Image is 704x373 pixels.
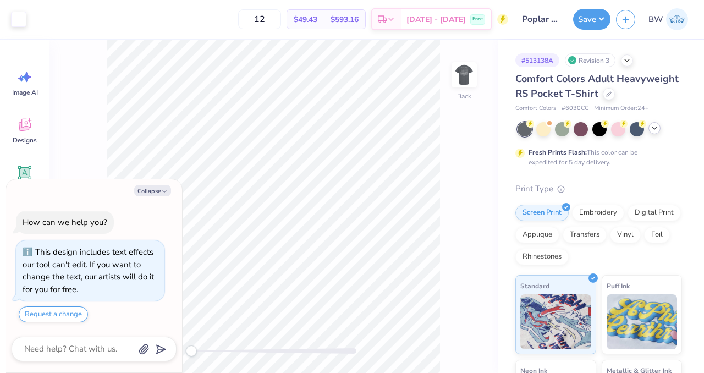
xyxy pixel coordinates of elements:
[515,72,679,100] span: Comfort Colors Adult Heavyweight RS Pocket T-Shirt
[13,136,37,145] span: Designs
[648,13,663,26] span: BW
[520,294,591,349] img: Standard
[12,88,38,97] span: Image AI
[294,14,317,25] span: $49.43
[562,104,588,113] span: # 6030CC
[520,280,549,292] span: Standard
[515,104,556,113] span: Comfort Colors
[406,14,466,25] span: [DATE] - [DATE]
[238,9,281,29] input: – –
[573,9,610,30] button: Save
[331,14,359,25] span: $593.16
[572,205,624,221] div: Embroidery
[514,8,568,30] input: Untitled Design
[529,148,587,157] strong: Fresh Prints Flash:
[515,227,559,243] div: Applique
[563,227,607,243] div: Transfers
[610,227,641,243] div: Vinyl
[472,15,483,23] span: Free
[186,345,197,356] div: Accessibility label
[607,280,630,292] span: Puff Ink
[134,185,171,196] button: Collapse
[628,205,681,221] div: Digital Print
[666,8,688,30] img: Brooke Williams
[23,246,154,295] div: This design includes text effects our tool can't edit. If you want to change the text, our artist...
[515,183,682,195] div: Print Type
[453,64,475,86] img: Back
[23,217,107,228] div: How can we help you?
[643,8,693,30] a: BW
[607,294,678,349] img: Puff Ink
[594,104,649,113] span: Minimum Order: 24 +
[515,205,569,221] div: Screen Print
[515,53,559,67] div: # 513138A
[565,53,615,67] div: Revision 3
[515,249,569,265] div: Rhinestones
[457,91,471,101] div: Back
[644,227,670,243] div: Foil
[529,147,664,167] div: This color can be expedited for 5 day delivery.
[19,306,88,322] button: Request a change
